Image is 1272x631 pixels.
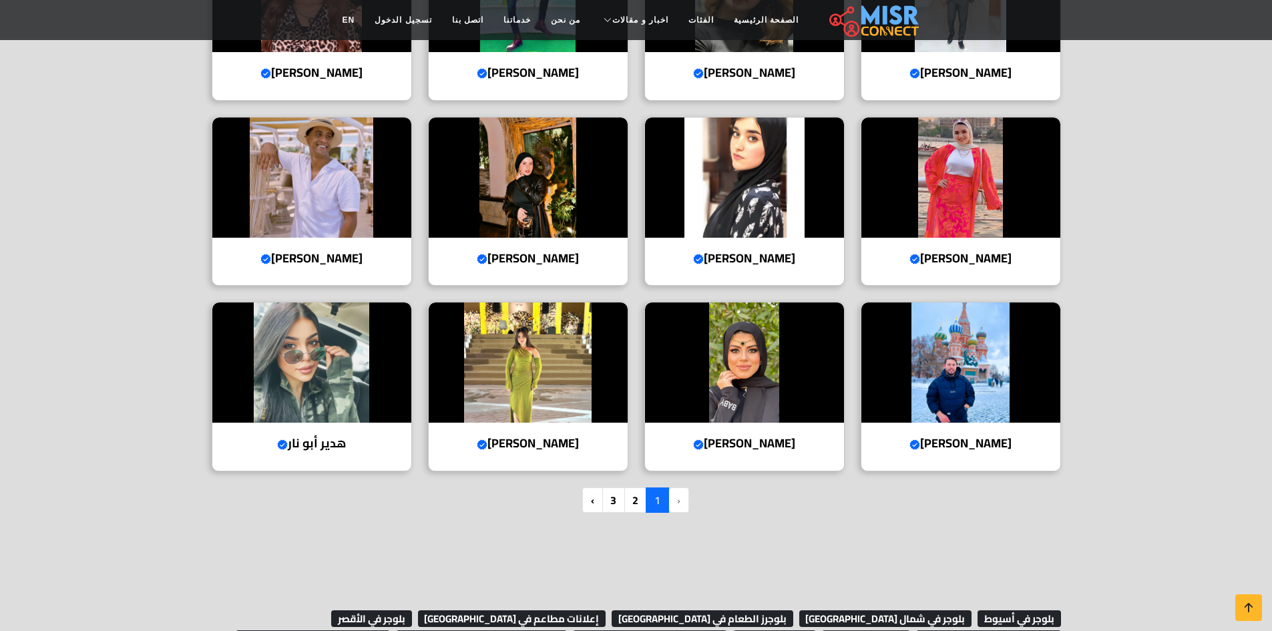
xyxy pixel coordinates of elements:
[477,439,487,450] svg: Verified account
[612,610,793,628] span: بلوجرز الطعام في [GEOGRAPHIC_DATA]
[678,7,724,33] a: الفئات
[799,610,972,628] span: بلوجر في شمال [GEOGRAPHIC_DATA]
[204,117,420,286] a: علاء جمال [PERSON_NAME]
[204,302,420,471] a: هدير أبو نار هدير أبو نار
[222,65,401,80] h4: [PERSON_NAME]
[222,436,401,451] h4: هدير أبو نار
[493,7,541,33] a: خدماتنا
[222,251,401,266] h4: [PERSON_NAME]
[365,7,441,33] a: تسجيل الدخول
[333,7,365,33] a: EN
[429,302,628,423] img: نادين ماجد
[978,610,1061,628] span: بلوجر في أسيوط
[582,487,603,513] a: pagination.next
[418,610,606,628] span: إعلانات مطاعم في [GEOGRAPHIC_DATA]
[439,65,618,80] h4: [PERSON_NAME]
[260,254,271,264] svg: Verified account
[541,7,590,33] a: من نحن
[646,487,669,513] span: 1
[693,68,704,79] svg: Verified account
[655,251,834,266] h4: [PERSON_NAME]
[602,487,625,513] a: 3
[328,608,412,628] a: بلوجر في الأقصر
[420,302,636,471] a: نادين ماجد [PERSON_NAME]
[477,68,487,79] svg: Verified account
[871,251,1050,266] h4: [PERSON_NAME]
[668,487,689,513] li: pagination.previous
[636,302,853,471] a: زينب محمد [PERSON_NAME]
[645,118,844,238] img: هبة خلف
[612,14,668,26] span: اخبار و مقالات
[909,254,920,264] svg: Verified account
[636,117,853,286] a: هبة خلف [PERSON_NAME]
[415,608,606,628] a: إعلانات مطاعم في [GEOGRAPHIC_DATA]
[693,254,704,264] svg: Verified account
[260,68,271,79] svg: Verified account
[861,302,1060,423] img: أحمد حسن
[590,7,678,33] a: اخبار و مقالات
[871,436,1050,451] h4: [PERSON_NAME]
[974,608,1061,628] a: بلوجر في أسيوط
[829,3,919,37] img: main.misr_connect
[212,118,411,238] img: علاء جمال
[429,118,628,238] img: سلمي عبد العظيم
[724,7,809,33] a: الصفحة الرئيسية
[624,487,647,513] a: 2
[645,302,844,423] img: زينب محمد
[693,439,704,450] svg: Verified account
[439,436,618,451] h4: [PERSON_NAME]
[796,608,972,628] a: بلوجر في شمال [GEOGRAPHIC_DATA]
[655,436,834,451] h4: [PERSON_NAME]
[277,439,288,450] svg: Verified account
[871,65,1050,80] h4: [PERSON_NAME]
[853,117,1069,286] a: هبة مصطفى [PERSON_NAME]
[477,254,487,264] svg: Verified account
[212,302,411,423] img: هدير أبو نار
[909,439,920,450] svg: Verified account
[442,7,493,33] a: اتصل بنا
[909,68,920,79] svg: Verified account
[420,117,636,286] a: سلمي عبد العظيم [PERSON_NAME]
[439,251,618,266] h4: [PERSON_NAME]
[608,608,793,628] a: بلوجرز الطعام في [GEOGRAPHIC_DATA]
[861,118,1060,238] img: هبة مصطفى
[655,65,834,80] h4: [PERSON_NAME]
[853,302,1069,471] a: أحمد حسن [PERSON_NAME]
[331,610,412,628] span: بلوجر في الأقصر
